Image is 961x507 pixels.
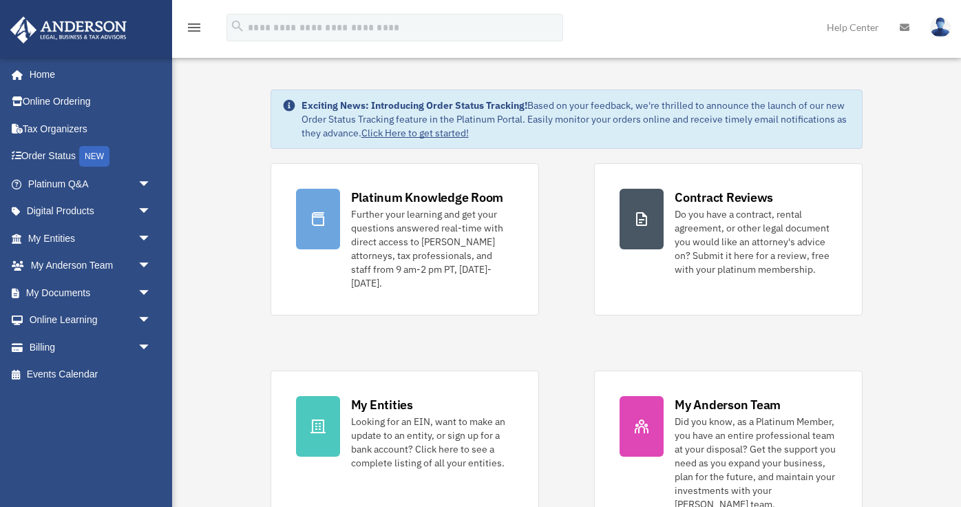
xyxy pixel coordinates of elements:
[10,170,172,198] a: Platinum Q&Aarrow_drop_down
[138,170,165,198] span: arrow_drop_down
[10,307,172,334] a: Online Learningarrow_drop_down
[6,17,131,43] img: Anderson Advisors Platinum Portal
[10,61,165,88] a: Home
[351,207,514,290] div: Further your learning and get your questions answered real-time with direct access to [PERSON_NAM...
[79,146,109,167] div: NEW
[10,88,172,116] a: Online Ordering
[138,279,165,307] span: arrow_drop_down
[10,115,172,143] a: Tax Organizers
[351,189,504,206] div: Platinum Knowledge Room
[10,252,172,280] a: My Anderson Teamarrow_drop_down
[302,99,527,112] strong: Exciting News: Introducing Order Status Tracking!
[138,252,165,280] span: arrow_drop_down
[675,396,781,413] div: My Anderson Team
[138,307,165,335] span: arrow_drop_down
[675,189,773,206] div: Contract Reviews
[10,198,172,225] a: Digital Productsarrow_drop_down
[351,415,514,470] div: Looking for an EIN, want to make an update to an entity, or sign up for a bank account? Click her...
[302,99,852,140] div: Based on your feedback, we're thrilled to announce the launch of our new Order Status Tracking fe...
[138,198,165,226] span: arrow_drop_down
[230,19,245,34] i: search
[594,163,863,315] a: Contract Reviews Do you have a contract, rental agreement, or other legal document you would like...
[10,143,172,171] a: Order StatusNEW
[138,333,165,362] span: arrow_drop_down
[10,225,172,252] a: My Entitiesarrow_drop_down
[930,17,951,37] img: User Pic
[351,396,413,413] div: My Entities
[186,24,202,36] a: menu
[10,361,172,389] a: Events Calendar
[10,333,172,361] a: Billingarrow_drop_down
[675,207,837,276] div: Do you have a contract, rental agreement, or other legal document you would like an attorney's ad...
[271,163,539,315] a: Platinum Knowledge Room Further your learning and get your questions answered real-time with dire...
[361,127,469,139] a: Click Here to get started!
[138,225,165,253] span: arrow_drop_down
[186,19,202,36] i: menu
[10,279,172,307] a: My Documentsarrow_drop_down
